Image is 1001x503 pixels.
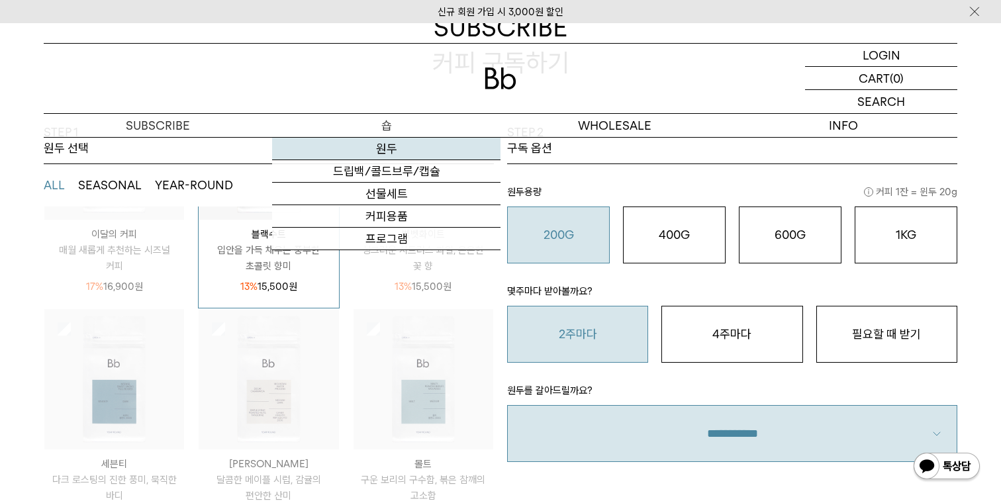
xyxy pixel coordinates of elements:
[44,309,184,449] img: 상품이미지
[354,242,493,274] p: 싱그러운 시트러스 과일, 은은한 꽃 향
[507,383,957,405] p: 원두를 갈아드릴까요?
[863,44,900,66] p: LOGIN
[272,138,501,160] a: 원두
[44,114,272,137] a: SUBSCRIBE
[438,6,563,18] a: 신규 회원 가입 시 3,000원 할인
[507,306,648,363] button: 2주마다
[864,184,957,200] span: 커피 1잔 = 윈두 20g
[44,124,89,157] p: STEP 1 원두 선택
[155,177,233,193] button: YEAR-ROUND
[240,279,297,295] p: 15,500
[86,279,143,295] p: 16,900
[86,281,103,293] span: 17%
[44,242,184,274] p: 매월 새롭게 추천하는 시즈널 커피
[896,228,916,242] o: 1KG
[240,281,258,293] span: 13%
[912,451,981,483] img: 카카오톡 채널 1:1 채팅 버튼
[395,279,452,295] p: 15,500
[44,226,184,242] p: 이달의 커피
[775,228,806,242] o: 600G
[44,177,65,193] button: ALL
[855,206,957,263] button: 1KG
[134,281,143,293] span: 원
[859,67,890,89] p: CART
[805,67,957,90] a: CART (0)
[443,281,452,293] span: 원
[272,228,501,250] a: 프로그램
[544,228,574,242] o: 200G
[857,90,905,113] p: SEARCH
[354,309,493,449] img: 상품이미지
[272,160,501,183] a: 드립백/콜드브루/캡슐
[816,306,957,363] button: 필요할 때 받기
[507,206,610,263] button: 200G
[659,228,690,242] o: 400G
[272,205,501,228] a: 커피용품
[395,281,412,293] span: 13%
[739,206,841,263] button: 600G
[507,124,552,157] p: STEP 2 구독 옵션
[272,114,501,137] a: 숍
[501,114,729,137] p: WHOLESALE
[890,67,904,89] p: (0)
[78,177,142,193] button: SEASONAL
[661,306,802,363] button: 4주마다
[272,183,501,205] a: 선물세트
[289,281,297,293] span: 원
[199,242,338,274] p: 입안을 가득 채우는 풍부한 초콜릿 향미
[729,114,957,137] p: INFO
[507,184,957,206] p: 원두용량
[354,456,493,472] p: 몰트
[485,68,516,89] img: 로고
[507,283,957,306] p: 몇주마다 받아볼까요?
[44,456,184,472] p: 세븐티
[199,456,338,472] p: [PERSON_NAME]
[805,44,957,67] a: LOGIN
[199,226,338,242] p: 블랙수트
[623,206,726,263] button: 400G
[199,309,338,449] img: 상품이미지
